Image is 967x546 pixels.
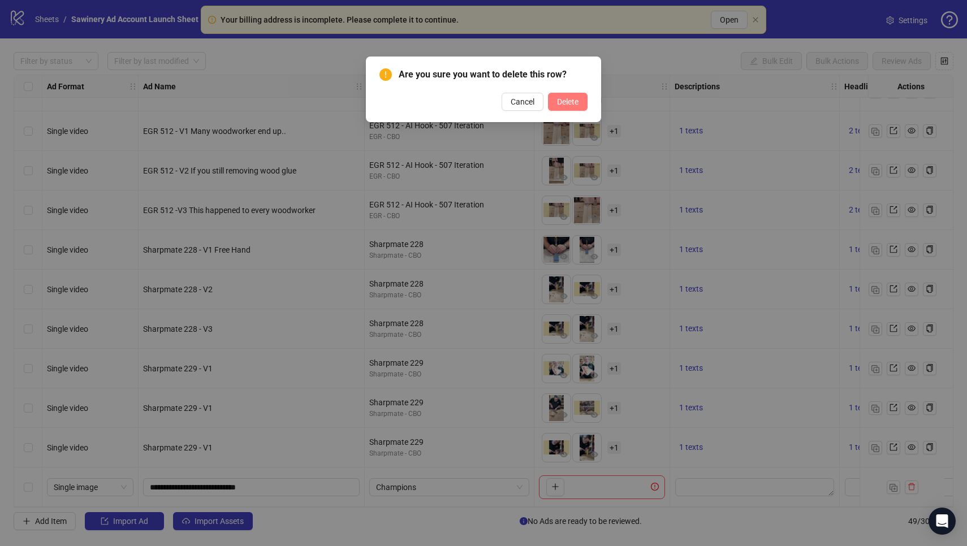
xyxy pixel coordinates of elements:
[502,93,543,111] button: Cancel
[929,508,956,535] div: Open Intercom Messenger
[511,97,534,106] span: Cancel
[548,93,588,111] button: Delete
[399,68,588,81] span: Are you sure you want to delete this row?
[379,68,392,81] span: exclamation-circle
[557,97,579,106] span: Delete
